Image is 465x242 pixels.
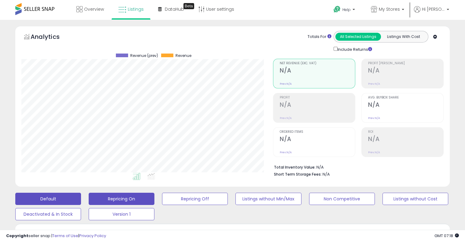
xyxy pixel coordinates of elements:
[79,233,106,239] a: Privacy Policy
[280,62,355,65] span: Net Revenue (Exc. VAT)
[329,1,361,20] a: Help
[15,208,81,220] button: Deactivated & In Stock
[381,33,426,41] button: Listings With Cost
[274,172,322,177] b: Short Term Storage Fees:
[6,233,106,239] div: seller snap | |
[31,32,72,43] h5: Analytics
[84,6,104,12] span: Overview
[329,46,379,53] div: Include Returns
[333,6,341,13] i: Get Help
[162,193,228,205] button: Repricing Off
[89,208,154,220] button: Version 1
[368,116,380,120] small: Prev: N/A
[368,82,380,86] small: Prev: N/A
[175,54,191,58] span: Revenue
[165,6,184,12] span: DataHub
[274,163,439,170] li: N/A
[280,82,292,86] small: Prev: N/A
[368,62,443,65] span: Profit [PERSON_NAME]
[309,193,375,205] button: Non Competitive
[6,233,28,239] strong: Copyright
[368,101,443,110] h2: N/A
[379,6,400,12] span: My Stores
[280,116,292,120] small: Prev: N/A
[128,6,144,12] span: Listings
[368,151,380,154] small: Prev: N/A
[414,6,449,20] a: Hi [PERSON_NAME]
[274,165,316,170] b: Total Inventory Value:
[280,96,355,99] span: Profit
[323,171,330,177] span: N/A
[235,193,301,205] button: Listings without Min/Max
[368,136,443,144] h2: N/A
[368,130,443,134] span: ROI
[15,193,81,205] button: Default
[280,67,355,75] h2: N/A
[280,101,355,110] h2: N/A
[382,193,448,205] button: Listings without Cost
[130,54,158,58] span: Revenue (prev)
[280,151,292,154] small: Prev: N/A
[89,193,154,205] button: Repricing On
[434,233,459,239] span: 2025-09-12 07:18 GMT
[378,229,450,234] p: Listing States:
[308,34,331,40] div: Totals For
[52,233,78,239] a: Terms of Use
[335,33,381,41] button: All Selected Listings
[368,96,443,99] span: Avg. Buybox Share
[280,130,355,134] span: Ordered Items
[342,7,351,12] span: Help
[280,136,355,144] h2: N/A
[422,6,445,12] span: Hi [PERSON_NAME]
[183,3,194,9] div: Tooltip anchor
[368,67,443,75] h2: N/A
